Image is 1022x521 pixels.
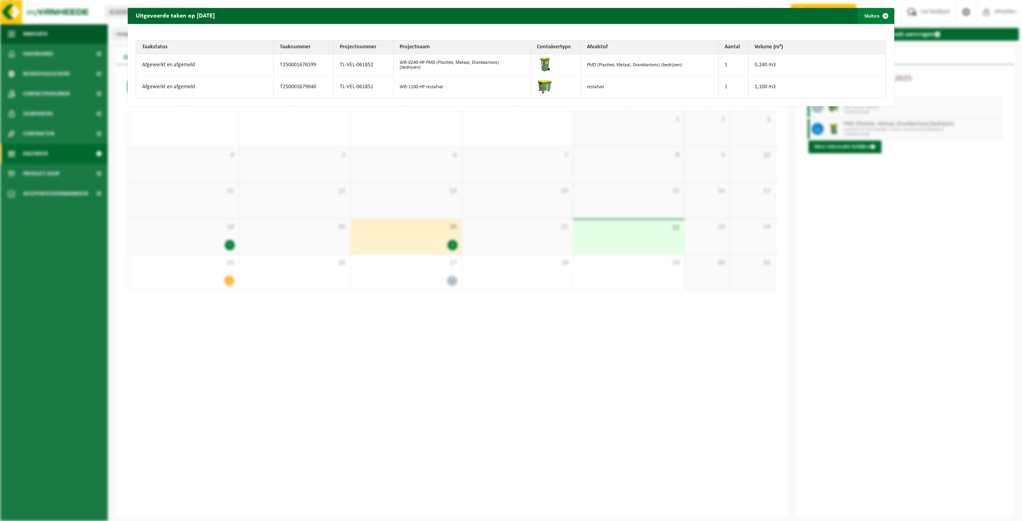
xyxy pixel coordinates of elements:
[274,76,334,98] td: T250001679640
[136,40,274,54] th: Taakstatus
[719,54,749,76] td: 1
[581,40,719,54] th: Afvalstof
[136,54,274,76] td: Afgewerkt en afgemeld
[334,76,394,98] td: TL-VEL-061851
[719,76,749,98] td: 1
[719,40,749,54] th: Aantal
[749,40,886,54] th: Volume (m³)
[581,54,719,76] td: PMD (Plastiek, Metaal, Drankkartons) (bedrijven)
[537,78,553,94] img: WB-1100-HPE-GN-50
[334,54,394,76] td: TL-VEL-061852
[749,54,886,76] td: 0,240 m3
[749,76,886,98] td: 1,100 m3
[394,54,531,76] td: WB-0240-HP PMD (Plastiek, Metaal, Drankkartons) (bedrijven)
[128,8,223,23] h2: Uitgevoerde taken op [DATE]
[858,8,893,24] button: Sluiten
[334,40,394,54] th: Projectnummer
[537,56,553,72] img: WB-0240-HPE-GN-50
[274,54,334,76] td: T250001676599
[274,40,334,54] th: Taaknummer
[394,76,531,98] td: WB-1100-HP restafval
[531,40,581,54] th: Containertype
[136,76,274,98] td: Afgewerkt en afgemeld
[581,76,719,98] td: restafval
[394,40,531,54] th: Projectnaam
